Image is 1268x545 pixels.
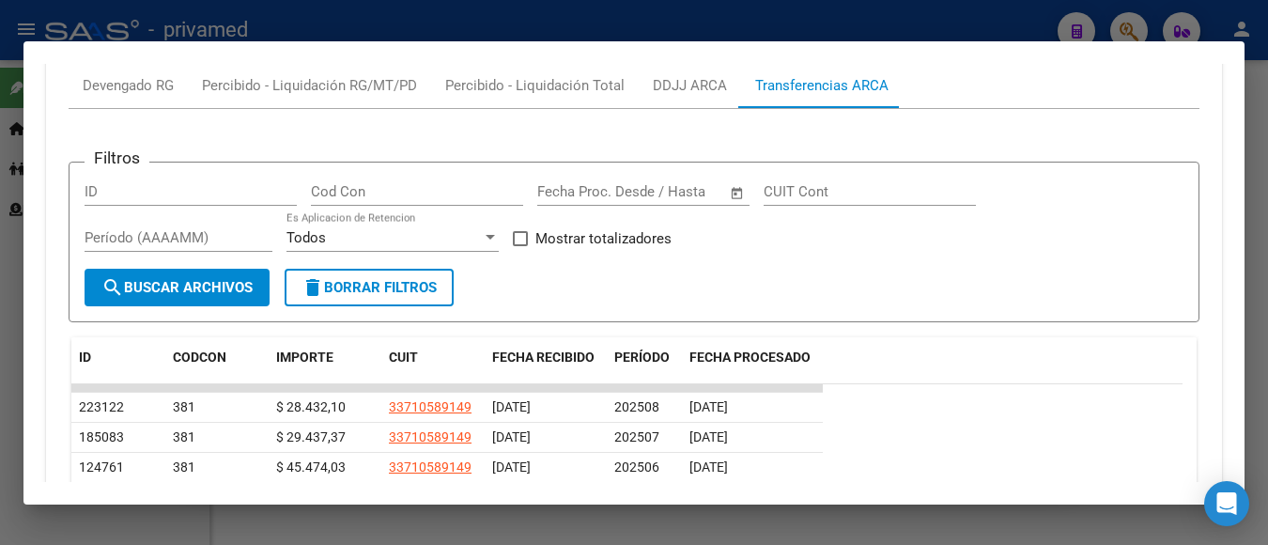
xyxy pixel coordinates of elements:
span: 124761 [79,459,124,475]
span: Mostrar totalizadores [535,227,672,250]
span: FECHA PROCESADO [689,350,811,365]
h3: Filtros [85,148,149,168]
span: $ 45.474,03 [276,459,346,475]
span: [DATE] [689,399,728,414]
input: Fecha fin [630,183,721,200]
span: [DATE] [689,429,728,444]
span: Buscar Archivos [101,279,253,296]
span: $ 28.432,10 [276,399,346,414]
span: 381 [173,429,195,444]
mat-icon: search [101,276,124,299]
span: 33710589149 [389,459,472,475]
span: 223122 [79,399,124,414]
span: PERÍODO [614,350,670,365]
datatable-header-cell: PERÍODO [607,337,682,399]
button: Open calendar [727,182,749,204]
datatable-header-cell: FECHA PROCESADO [682,337,823,399]
span: $ 29.437,37 [276,429,346,444]
div: Devengado RG [83,75,174,96]
span: 185083 [79,429,124,444]
span: [DATE] [492,459,531,475]
datatable-header-cell: ID [71,337,165,399]
div: Percibido - Liquidación RG/MT/PD [202,75,417,96]
input: Fecha inicio [537,183,613,200]
span: [DATE] [689,459,728,475]
datatable-header-cell: CODCON [165,337,231,399]
div: Transferencias ARCA [755,75,889,96]
span: 381 [173,459,195,475]
span: ID [79,350,91,365]
span: FECHA RECIBIDO [492,350,595,365]
span: [DATE] [492,399,531,414]
datatable-header-cell: FECHA RECIBIDO [485,337,607,399]
span: IMPORTE [276,350,333,365]
span: Borrar Filtros [302,279,437,296]
span: 202506 [614,459,659,475]
datatable-header-cell: CUIT [381,337,485,399]
div: DDJJ ARCA [653,75,727,96]
span: 381 [173,399,195,414]
span: Todos [286,229,326,246]
span: 202508 [614,399,659,414]
span: CODCON [173,350,226,365]
span: 33710589149 [389,429,472,444]
span: 33710589149 [389,399,472,414]
mat-icon: delete [302,276,324,299]
div: Open Intercom Messenger [1204,481,1249,526]
span: [DATE] [492,429,531,444]
span: 202507 [614,429,659,444]
datatable-header-cell: IMPORTE [269,337,381,399]
button: Buscar Archivos [85,269,270,306]
button: Borrar Filtros [285,269,454,306]
div: Percibido - Liquidación Total [445,75,625,96]
span: CUIT [389,350,418,365]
